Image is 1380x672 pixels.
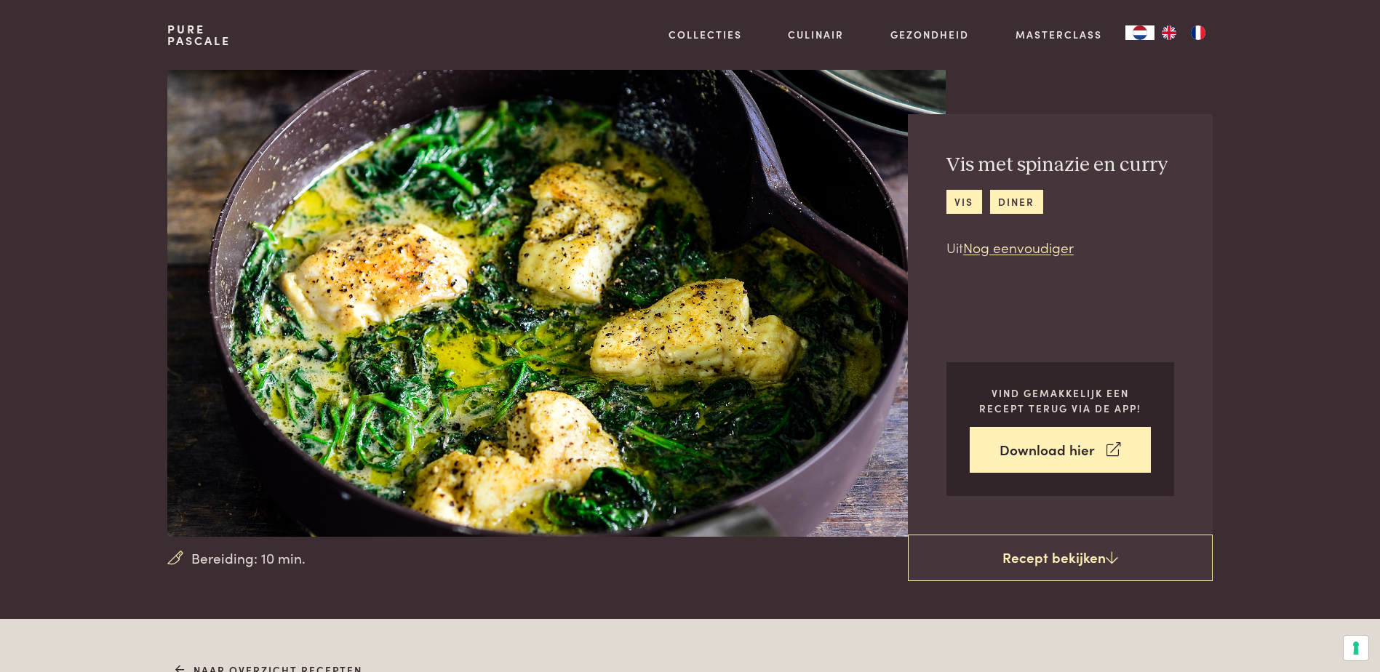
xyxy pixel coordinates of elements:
[946,190,982,214] a: vis
[1125,25,1154,40] div: Language
[946,237,1168,258] p: Uit
[1016,27,1102,42] a: Masterclass
[963,237,1074,257] a: Nog eenvoudiger
[1154,25,1213,40] ul: Language list
[167,70,945,537] img: Vis met spinazie en curry
[990,190,1043,214] a: diner
[946,153,1168,178] h2: Vis met spinazie en curry
[1184,25,1213,40] a: FR
[970,427,1151,473] a: Download hier
[970,385,1151,415] p: Vind gemakkelijk een recept terug via de app!
[1344,636,1368,660] button: Uw voorkeuren voor toestemming voor trackingtechnologieën
[167,23,231,47] a: PurePascale
[1125,25,1154,40] a: NL
[1125,25,1213,40] aside: Language selected: Nederlands
[669,27,742,42] a: Collecties
[788,27,844,42] a: Culinair
[191,548,306,569] span: Bereiding: 10 min.
[908,535,1213,581] a: Recept bekijken
[1154,25,1184,40] a: EN
[890,27,969,42] a: Gezondheid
